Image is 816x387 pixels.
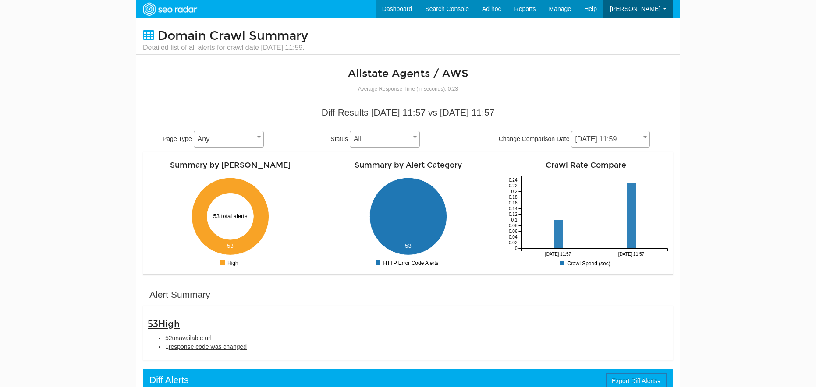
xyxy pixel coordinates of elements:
[158,28,308,43] span: Domain Crawl Summary
[509,195,518,200] tspan: 0.18
[509,223,518,228] tspan: 0.08
[509,183,518,188] tspan: 0.22
[149,288,210,301] div: Alert Summary
[509,178,518,183] tspan: 0.24
[148,161,312,169] h4: Summary by [PERSON_NAME]
[509,201,518,205] tspan: 0.16
[158,318,180,330] span: High
[163,135,192,142] span: Page Type
[509,206,518,211] tspan: 0.14
[610,5,660,12] span: [PERSON_NAME]
[169,343,247,350] span: response code was changed
[545,252,571,257] tspan: [DATE] 11:57
[584,5,597,12] span: Help
[165,342,668,351] li: 1
[511,189,518,194] tspan: 0.2
[571,133,649,145] span: 01/31/2025 11:59
[571,131,650,148] span: 01/31/2025 11:59
[194,133,263,145] span: Any
[509,240,518,245] tspan: 0.02
[514,5,536,12] span: Reports
[482,5,501,12] span: Ad hoc
[326,161,490,169] h4: Summary by Alert Category
[194,131,264,148] span: Any
[350,133,419,145] span: All
[148,318,180,330] span: 53
[549,5,571,12] span: Manage
[172,334,212,341] span: unavailable url
[509,229,518,234] tspan: 0.06
[330,135,348,142] span: Status
[350,131,420,148] span: All
[509,235,518,239] tspan: 0.04
[425,5,469,12] span: Search Console
[511,218,518,222] tspan: 0.1
[504,161,668,169] h4: Crawl Rate Compare
[213,213,248,219] text: 53 total alerts
[143,43,308,53] small: Detailed list of all alerts for crawl date [DATE] 11:59.
[348,67,468,80] a: Allstate Agents / AWS
[149,373,188,387] div: Diff Alerts
[149,106,667,119] div: Diff Results [DATE] 11:57 vs [DATE] 11:57
[618,252,645,257] tspan: [DATE] 11:57
[165,334,668,342] li: 52
[509,212,518,217] tspan: 0.12
[358,86,458,92] small: Average Response Time (in seconds): 0.23
[515,246,518,251] tspan: 0
[139,1,200,17] img: SEORadar
[499,135,570,142] span: Change Comparison Date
